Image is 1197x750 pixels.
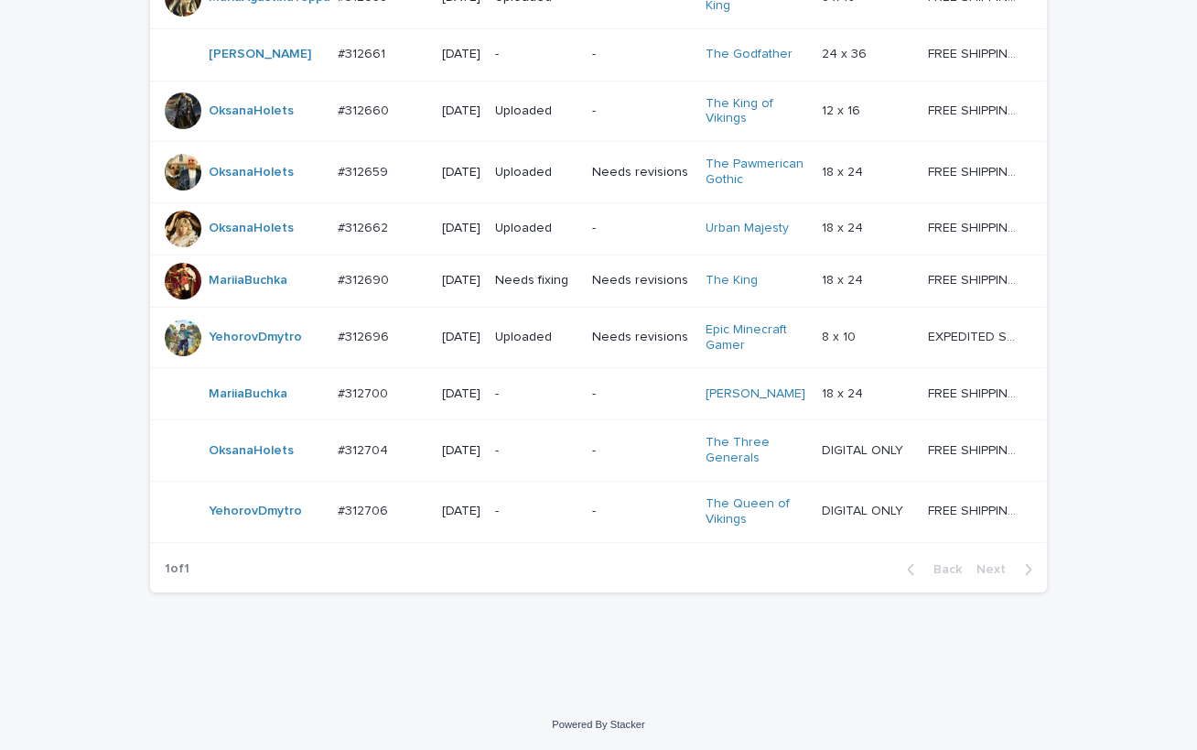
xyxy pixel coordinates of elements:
a: OksanaHolets [209,103,294,119]
p: - [495,386,577,402]
p: - [495,47,577,62]
p: FREE SHIPPING - preview in 1-2 business days, after your approval delivery will take 5-10 b.d. [928,500,1021,519]
a: The Three Generals [706,435,808,466]
tr: OksanaHolets #312704#312704 [DATE]--The Three Generals DIGITAL ONLYDIGITAL ONLY FREE SHIPPING - p... [150,420,1047,482]
p: [DATE] [442,386,480,402]
p: 18 x 24 [822,383,867,402]
a: The King of Vikings [706,96,808,127]
a: OksanaHolets [209,165,294,180]
p: - [592,443,690,459]
tr: YehorovDmytro #312696#312696 [DATE]UploadedNeeds revisionsEpic Minecraft Gamer 8 x 108 x 10 EXPED... [150,307,1047,368]
a: YehorovDmytro [209,504,302,519]
p: #312696 [338,326,393,345]
p: [DATE] [442,221,480,236]
p: #312662 [338,217,392,236]
p: 18 x 24 [822,269,867,288]
span: Back [922,563,962,576]
p: - [592,47,690,62]
tr: MariiaBuchka #312690#312690 [DATE]Needs fixingNeeds revisionsThe King 18 x 2418 x 24 FREE SHIPPIN... [150,255,1047,307]
p: [DATE] [442,330,480,345]
p: FREE SHIPPING - preview in 1-2 business days, after your approval delivery will take 5-10 b.d. [928,43,1021,62]
a: YehorovDmytro [209,330,302,345]
p: - [495,443,577,459]
a: Urban Majesty [706,221,789,236]
a: The Queen of Vikings [706,496,808,527]
p: - [592,504,690,519]
p: Needs fixing [495,273,577,288]
p: - [592,103,690,119]
a: [PERSON_NAME] [706,386,805,402]
p: 1 of 1 [150,547,204,592]
a: OksanaHolets [209,221,294,236]
p: [DATE] [442,273,480,288]
p: [DATE] [442,47,480,62]
p: FREE SHIPPING - preview in 1-2 business days, after your approval delivery will take 5-10 b.d. [928,100,1021,119]
button: Back [892,561,969,578]
a: MariiaBuchka [209,273,287,288]
p: EXPEDITED SHIPPING - preview in 1 business day; delivery up to 5 business days after your approval. [928,326,1021,345]
p: - [495,504,577,519]
p: - [592,221,690,236]
p: Needs revisions [592,273,690,288]
p: Uploaded [495,330,577,345]
span: Next [976,563,1017,576]
p: FREE SHIPPING - preview in 1-2 business days, after your approval delivery will take 5-10 b.d. [928,383,1021,402]
p: #312659 [338,161,392,180]
p: Uploaded [495,103,577,119]
a: MariiaBuchka [209,386,287,402]
p: #312700 [338,383,392,402]
a: The Pawmerican Gothic [706,157,808,188]
p: #312706 [338,500,392,519]
a: The Godfather [706,47,793,62]
tr: [PERSON_NAME] #312661#312661 [DATE]--The Godfather 24 x 3624 x 36 FREE SHIPPING - preview in 1-2 ... [150,28,1047,81]
a: The King [706,273,758,288]
p: Needs revisions [592,330,690,345]
p: [DATE] [442,504,480,519]
p: DIGITAL ONLY [822,500,907,519]
p: [DATE] [442,443,480,459]
tr: MariiaBuchka #312700#312700 [DATE]--[PERSON_NAME] 18 x 2418 x 24 FREE SHIPPING - preview in 1-2 b... [150,368,1047,420]
tr: OksanaHolets #312659#312659 [DATE]UploadedNeeds revisionsThe Pawmerican Gothic 18 x 2418 x 24 FRE... [150,142,1047,203]
button: Next [969,561,1047,578]
p: 24 x 36 [822,43,870,62]
tr: OksanaHolets #312660#312660 [DATE]Uploaded-The King of Vikings 12 x 1612 x 16 FREE SHIPPING - pre... [150,81,1047,142]
a: Epic Minecraft Gamer [706,322,808,353]
p: FREE SHIPPING - preview in 1-2 business days, after your approval delivery will take 5-10 b.d. [928,440,1021,459]
p: Uploaded [495,221,577,236]
p: [DATE] [442,165,480,180]
p: #312690 [338,269,393,288]
p: 12 x 16 [822,100,864,119]
tr: OksanaHolets #312662#312662 [DATE]Uploaded-Urban Majesty 18 x 2418 x 24 FREE SHIPPING - preview i... [150,202,1047,255]
p: #312660 [338,100,393,119]
tr: YehorovDmytro #312706#312706 [DATE]--The Queen of Vikings DIGITAL ONLYDIGITAL ONLY FREE SHIPPING ... [150,481,1047,542]
a: OksanaHolets [209,443,294,459]
p: FREE SHIPPING - preview in 1-2 business days, after your approval delivery will take 5-10 b.d. [928,217,1021,236]
p: 18 x 24 [822,217,867,236]
p: FREE SHIPPING - preview in 1-2 business days, after your approval delivery will take 5-10 b.d. [928,269,1021,288]
p: DIGITAL ONLY [822,440,907,459]
a: Powered By Stacker [552,719,644,730]
p: 8 x 10 [822,326,859,345]
p: [DATE] [442,103,480,119]
p: #312704 [338,440,392,459]
p: #312661 [338,43,389,62]
p: Needs revisions [592,165,690,180]
p: - [592,386,690,402]
a: [PERSON_NAME] [209,47,311,62]
p: Uploaded [495,165,577,180]
p: 18 x 24 [822,161,867,180]
p: FREE SHIPPING - preview in 1-2 business days, after your approval delivery will take 5-10 b.d. [928,161,1021,180]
